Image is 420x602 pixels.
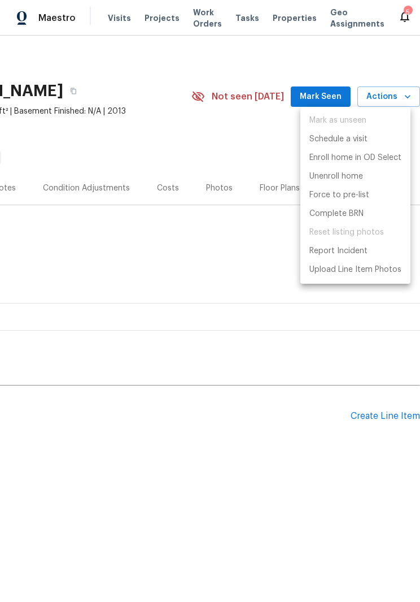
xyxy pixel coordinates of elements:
p: Enroll home in OD Select [309,152,401,164]
p: Upload Line Item Photos [309,264,401,276]
p: Report Incident [309,245,368,257]
p: Force to pre-list [309,189,369,201]
p: Unenroll home [309,171,363,183]
p: Schedule a visit [309,133,368,145]
p: Complete BRN [309,208,364,220]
